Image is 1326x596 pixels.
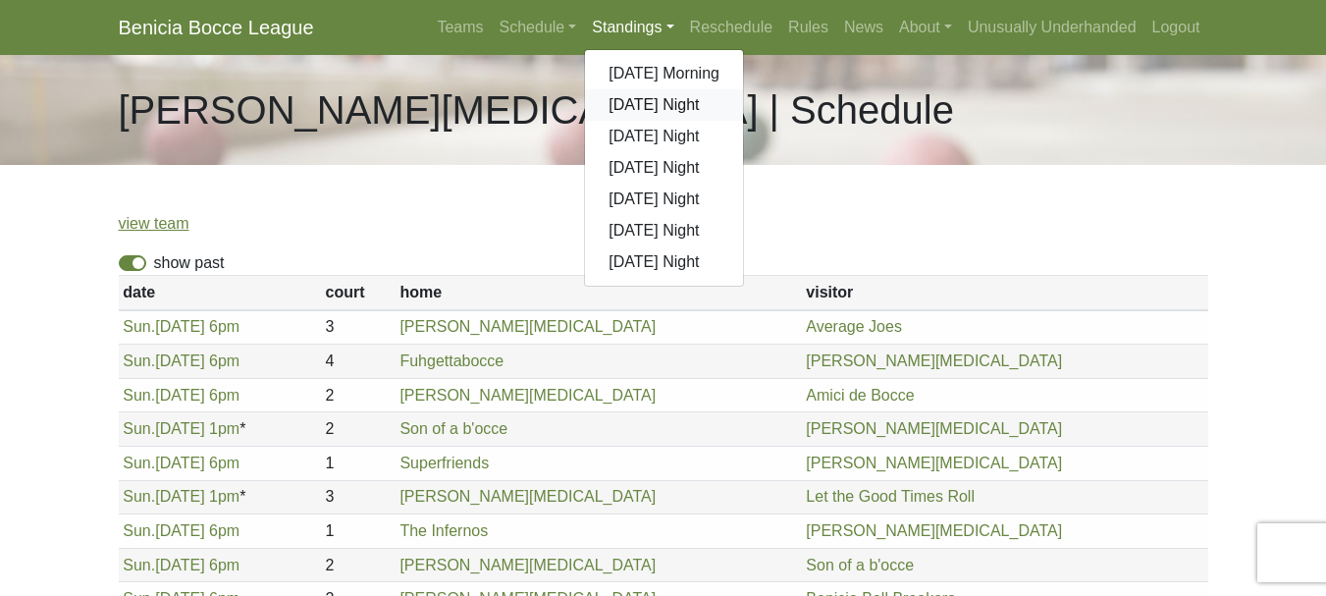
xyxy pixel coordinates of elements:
[399,387,656,404] a: [PERSON_NAME][MEDICAL_DATA]
[806,557,914,573] a: Son of a b'occe
[584,49,744,287] div: Standings
[321,276,396,310] th: court
[321,548,396,582] td: 2
[123,318,155,335] span: Sun.
[119,276,321,310] th: date
[396,276,802,310] th: home
[806,387,914,404] a: Amici de Bocce
[123,522,155,539] span: Sun.
[1144,8,1208,47] a: Logout
[682,8,781,47] a: Reschedule
[123,488,155,505] span: Sun.
[806,420,1062,437] a: [PERSON_NAME][MEDICAL_DATA]
[585,89,743,121] a: [DATE] Night
[780,8,836,47] a: Rules
[399,420,507,437] a: Son of a b'occe
[123,420,239,437] a: Sun.[DATE] 1pm
[123,557,239,573] a: Sun.[DATE] 6pm
[836,8,891,47] a: News
[960,8,1144,47] a: Unusually Underhanded
[321,515,396,549] td: 1
[429,8,491,47] a: Teams
[123,522,239,539] a: Sun.[DATE] 6pm
[584,8,681,47] a: Standings
[321,446,396,480] td: 1
[119,8,314,47] a: Benicia Bocce League
[806,488,975,505] a: Let the Good Times Roll
[321,310,396,345] td: 3
[321,378,396,412] td: 2
[399,455,489,471] a: Superfriends
[585,215,743,246] a: [DATE] Night
[806,318,902,335] a: Average Joes
[399,352,504,369] a: Fuhgettabocce
[123,352,239,369] a: Sun.[DATE] 6pm
[119,215,189,232] a: view team
[123,387,239,404] a: Sun.[DATE] 6pm
[321,412,396,447] td: 2
[123,455,155,471] span: Sun.
[585,246,743,278] a: [DATE] Night
[806,522,1062,539] a: [PERSON_NAME][MEDICAL_DATA]
[321,480,396,515] td: 3
[123,387,155,404] span: Sun.
[154,251,225,275] label: show past
[399,488,656,505] a: [PERSON_NAME][MEDICAL_DATA]
[399,557,656,573] a: [PERSON_NAME][MEDICAL_DATA]
[123,420,155,437] span: Sun.
[399,318,656,335] a: [PERSON_NAME][MEDICAL_DATA]
[123,318,239,335] a: Sun.[DATE] 6pm
[585,184,743,215] a: [DATE] Night
[123,352,155,369] span: Sun.
[891,8,960,47] a: About
[123,455,239,471] a: Sun.[DATE] 6pm
[492,8,585,47] a: Schedule
[802,276,1208,310] th: visitor
[399,522,488,539] a: The Infernos
[119,86,954,134] h1: [PERSON_NAME][MEDICAL_DATA] | Schedule
[321,345,396,379] td: 4
[806,455,1062,471] a: [PERSON_NAME][MEDICAL_DATA]
[585,152,743,184] a: [DATE] Night
[585,58,743,89] a: [DATE] Morning
[585,121,743,152] a: [DATE] Night
[123,488,239,505] a: Sun.[DATE] 1pm
[123,557,155,573] span: Sun.
[806,352,1062,369] a: [PERSON_NAME][MEDICAL_DATA]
